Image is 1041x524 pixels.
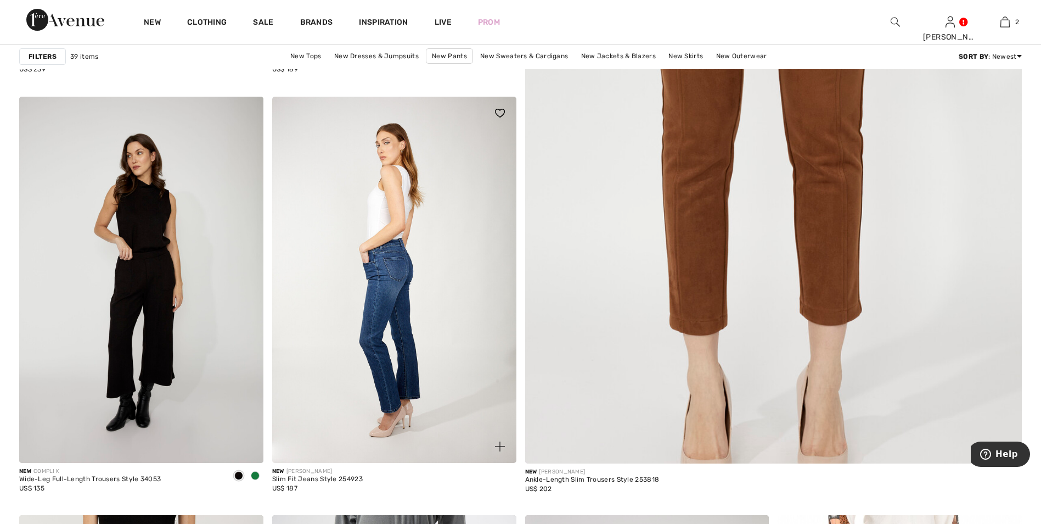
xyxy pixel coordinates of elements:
img: My Info [946,15,955,29]
a: New Jackets & Blazers [576,49,661,63]
div: : Newest [959,52,1022,62]
strong: Sort By [959,53,988,60]
strong: Filters [29,52,57,62]
a: New Tops [285,49,327,63]
a: Live [435,16,452,28]
span: US$ 202 [525,485,552,493]
span: US$ 187 [272,484,297,492]
img: plus_v2.svg [495,442,505,451]
img: 1ère Avenue [26,9,104,31]
div: [PERSON_NAME] [525,468,660,476]
span: Inspiration [359,18,408,29]
div: Black [230,467,247,486]
span: New [272,468,284,475]
div: Ankle-Length Slim Trousers Style 253818 [525,476,660,484]
span: US$ 189 [272,65,298,73]
iframe: Opens a widget where you can find more information [971,442,1030,469]
div: [PERSON_NAME] [923,31,977,43]
a: Slim Fit Jeans Style 254923. Blue [272,97,516,463]
div: COMPLI K [19,467,161,476]
img: My Bag [1000,15,1010,29]
img: heart_black_full.svg [495,109,505,118]
a: New Pants [426,48,473,64]
a: Clothing [187,18,227,29]
span: 39 items [70,52,98,62]
a: Sign In [946,16,955,27]
div: Forest [247,467,263,486]
a: Brands [300,18,333,29]
span: 2 [1015,17,1019,27]
a: New Sweaters & Cardigans [475,49,573,63]
a: Sale [253,18,273,29]
span: US$ 135 [19,484,44,492]
div: Slim Fit Jeans Style 254923 [272,476,363,483]
a: New Dresses & Jumpsuits [329,49,424,63]
a: Prom [478,16,500,28]
img: search the website [891,15,900,29]
a: New Outerwear [711,49,773,63]
div: Wide-Leg Full-Length Trousers Style 34053 [19,476,161,483]
div: [PERSON_NAME] [272,467,363,476]
span: US$ 239 [19,65,46,73]
a: New [144,18,161,29]
a: 2 [978,15,1032,29]
span: New [19,468,31,475]
img: Wide-Leg Full-Length Trousers Style 34053. Black [19,97,263,463]
a: New Skirts [663,49,708,63]
span: New [525,469,537,475]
